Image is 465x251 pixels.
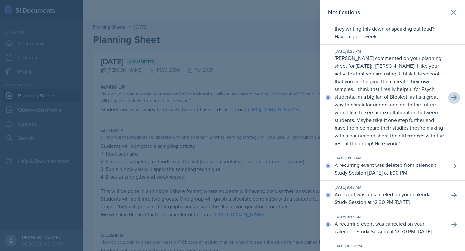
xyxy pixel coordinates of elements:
[335,190,444,206] p: An event was uncanceled on your calendar: Study Session at 12:30 PM [DATE]
[335,243,444,249] div: [DATE] 10:37 PM
[335,220,444,235] p: A recurring event was canceled on your calendar: Study Session at 12:30 PM [DATE]
[335,214,444,220] div: [DATE] 9:45 AM
[335,54,444,147] p: [PERSON_NAME] commented on your planning sheet for [DATE]: " "
[335,48,444,54] div: [DATE] 8:25 PM
[335,185,444,190] div: [DATE] 9:46 AM
[328,8,360,17] h2: Notifications
[335,62,444,147] p: [PERSON_NAME], I like your activities that you are using! I think it is so cool that you are help...
[335,155,444,161] div: [DATE] 8:05 AM
[335,161,444,176] p: A recurring event was deleted from calendar: Study Session [DATE] at 1:00 PM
